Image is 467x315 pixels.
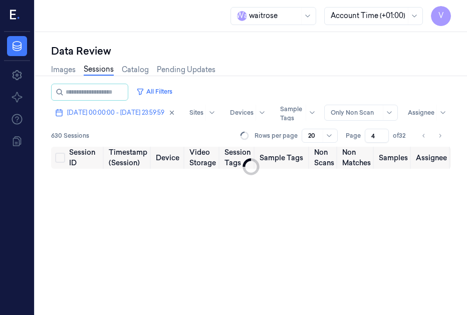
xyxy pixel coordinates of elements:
th: Samples [375,147,412,169]
button: Go to next page [433,129,447,143]
div: Data Review [51,44,451,58]
th: Video Storage [185,147,220,169]
button: All Filters [132,84,176,100]
th: Timestamp (Session) [105,147,152,169]
th: Device [152,147,185,169]
a: Catalog [122,65,149,75]
a: Pending Updates [157,65,215,75]
th: Non Scans [310,147,338,169]
span: 630 Sessions [51,131,89,140]
button: Go to previous page [417,129,431,143]
span: [DATE] 00:00:00 - [DATE] 23:59:59 [67,108,164,117]
span: of 32 [393,131,409,140]
button: Select all [55,153,65,163]
button: [DATE] 00:00:00 - [DATE] 23:59:59 [51,105,179,121]
th: Sample Tags [256,147,310,169]
span: W a [237,11,247,21]
th: Non Matches [338,147,375,169]
th: Session ID [65,147,105,169]
th: Assignee [412,147,451,169]
p: Rows per page [255,131,298,140]
span: Page [346,131,361,140]
a: Images [51,65,76,75]
button: V [431,6,451,26]
th: Session Tags [220,147,256,169]
div: Sample Tags [280,105,304,123]
a: Sessions [84,64,114,76]
nav: pagination [417,129,447,143]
